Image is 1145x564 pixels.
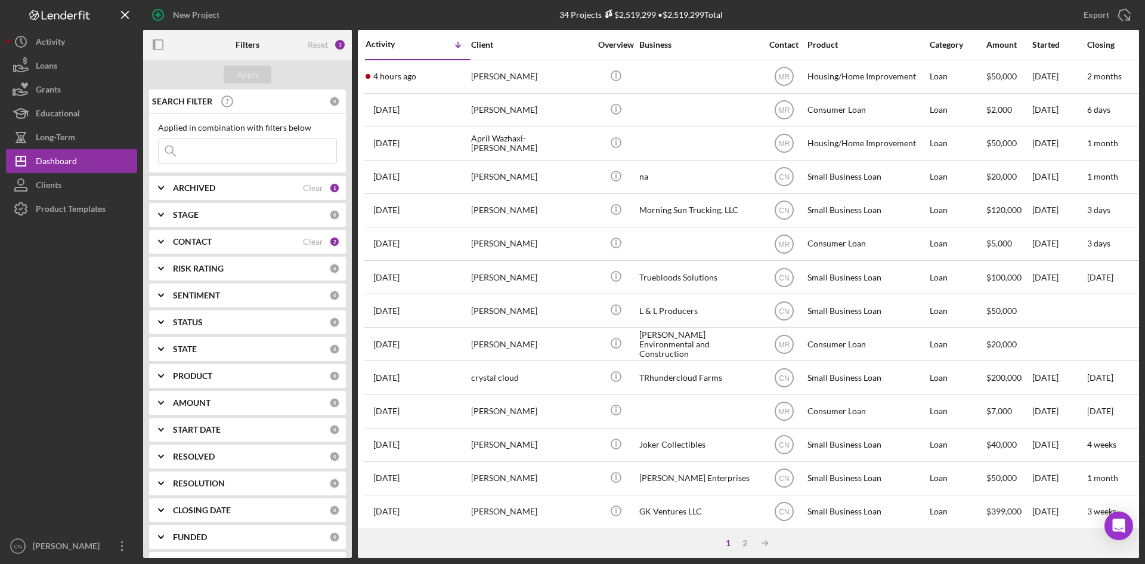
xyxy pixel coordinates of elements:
text: MR [778,140,790,148]
time: 2025-09-19 13:26 [373,406,400,416]
text: MR [778,73,790,81]
time: 3 weeks [1087,506,1116,516]
div: [PERSON_NAME] [471,161,590,193]
time: 2025-09-18 00:57 [373,440,400,449]
div: Housing/Home Improvement [807,61,927,93]
time: 3 days [1087,205,1110,215]
time: 2025-09-17 15:56 [373,507,400,516]
b: PRODUCT [173,371,212,381]
div: Started [1032,40,1086,50]
div: Small Business Loan [807,195,927,226]
div: [PERSON_NAME] [471,395,590,427]
div: [DATE] [1032,161,1086,193]
b: Filters [236,40,259,50]
text: CN [779,508,789,516]
button: Dashboard [6,149,137,173]
div: Truebloods Solutions [639,261,759,293]
div: Loan [930,128,985,159]
button: Export [1072,3,1139,27]
div: Loan [930,94,985,126]
div: Consumer Loan [807,395,927,427]
div: Small Business Loan [807,362,927,393]
div: Small Business Loan [807,261,927,293]
div: Small Business Loan [807,496,927,528]
text: MR [778,240,790,248]
div: [PERSON_NAME] [471,195,590,226]
time: 1 month [1087,473,1118,483]
div: Loans [36,54,57,81]
div: [DATE] [1032,61,1086,93]
b: SEARCH FILTER [152,97,212,106]
div: Small Business Loan [807,295,927,326]
div: [PERSON_NAME] [471,496,590,528]
div: Long-Term [36,125,75,152]
text: CN [779,173,789,181]
div: Loan [930,429,985,461]
text: CN [779,474,789,483]
time: 3 days [1087,238,1110,248]
time: [DATE] [1087,406,1113,416]
div: [DATE] [1032,463,1086,494]
a: Long-Term [6,125,137,149]
div: Applied in combination with filters below [158,123,337,132]
time: [DATE] [1087,272,1113,282]
div: Loan [930,228,985,260]
div: [DATE] [1032,94,1086,126]
div: TRhundercloud Farms [639,362,759,393]
text: CN [779,441,789,449]
span: $5,000 [986,238,1012,248]
b: RESOLVED [173,452,215,461]
b: ARCHIVED [173,183,215,193]
div: L & L Producers [639,295,759,326]
div: [DATE] [1032,128,1086,159]
span: $40,000 [986,439,1017,449]
div: [PERSON_NAME] Environmental and Construction [639,328,759,360]
div: 0 [329,424,340,435]
text: CN [779,374,789,382]
a: Clients [6,173,137,197]
div: GK Ventures LLC [639,496,759,528]
div: Consumer Loan [807,228,927,260]
div: [DATE] [1032,195,1086,226]
div: [DATE] [1032,261,1086,293]
div: Small Business Loan [807,463,927,494]
div: Consumer Loan [807,94,927,126]
div: Open Intercom Messenger [1104,511,1133,540]
div: Clear [303,237,323,246]
a: Educational [6,101,137,125]
div: 0 [329,263,340,274]
div: Contact [762,40,806,50]
span: $399,000 [986,506,1022,516]
div: Loan [930,195,985,226]
b: STATUS [173,318,203,327]
b: RISK RATING [173,264,224,273]
div: [PERSON_NAME] [471,94,590,126]
time: 2025-09-30 12:59 [373,205,400,215]
text: MR [778,340,790,349]
text: CN [779,207,789,215]
button: Loans [6,54,137,78]
time: 1 month [1087,138,1118,148]
b: FUNDED [173,532,207,542]
div: Loan [930,61,985,93]
div: 1 [720,538,736,548]
div: 2 [736,538,753,548]
div: Housing/Home Improvement [807,128,927,159]
div: [PERSON_NAME] [471,429,590,461]
button: Product Templates [6,197,137,221]
b: SENTIMENT [173,291,220,300]
div: [PERSON_NAME] [471,328,590,360]
span: $200,000 [986,372,1022,383]
div: Overview [593,40,638,50]
text: CN [779,273,789,282]
div: $2,519,299 [602,10,656,20]
time: [DATE] [1087,372,1113,383]
div: 0 [329,371,340,381]
button: Grants [6,78,137,101]
div: 0 [329,96,340,107]
div: Clients [36,173,61,200]
time: 2025-10-02 15:29 [373,138,400,148]
div: Client [471,40,590,50]
b: CONTACT [173,237,212,246]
